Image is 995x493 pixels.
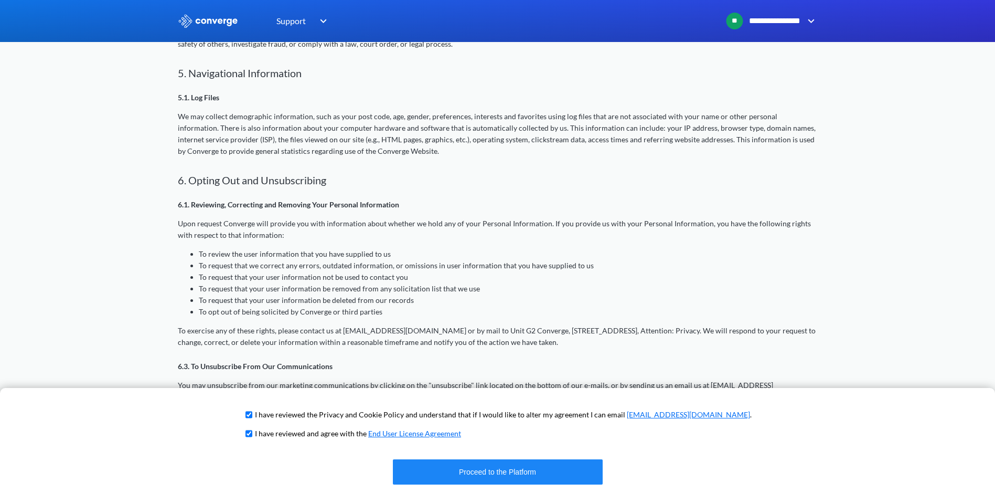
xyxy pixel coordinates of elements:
p: I have reviewed and agree with the [255,428,461,439]
p: 6.1. Reviewing, Correcting and Removing Your Personal Information [178,199,818,211]
img: logo_ewhite.svg [178,14,239,28]
li: To request that we correct any errors, outdated information, or omissions in user information tha... [199,260,818,271]
button: Proceed to the Platform [393,459,603,485]
a: End User License Agreement [368,429,461,438]
li: To request that your user information be deleted from our records [199,295,818,306]
li: To review the user information that you have supplied to us [199,248,818,260]
li: To opt out of being solicited by Converge or third parties [199,306,818,318]
span: Support [276,14,306,27]
h2: 5. Navigational Information [178,67,818,79]
p: 6.3. To Unsubscribe From Our Communications [178,361,818,372]
p: You may unsubscribe from our marketing communications by clicking on the "unsubscribe" link locat... [178,380,818,403]
p: Upon request Converge will provide you with information about whether we hold any of your Persona... [178,218,818,241]
li: To request that your user information be removed from any solicitation list that we use [199,283,818,295]
p: 5.1. Log Files [178,92,818,103]
img: downArrow.svg [801,15,818,27]
p: I have reviewed the Privacy and Cookie Policy and understand that if I would like to alter my agr... [255,409,752,421]
p: We may collect demographic information, such as your post code, age, gender, preferences, interes... [178,111,818,157]
p: To exercise any of these rights, please contact us at [EMAIL_ADDRESS][DOMAIN_NAME] or by mail to ... [178,325,818,348]
img: downArrow.svg [313,15,330,27]
a: [EMAIL_ADDRESS][DOMAIN_NAME] [627,410,750,419]
li: To request that your user information not be used to contact you [199,271,818,283]
h2: 6. Opting Out and Unsubscribing [178,174,818,186]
